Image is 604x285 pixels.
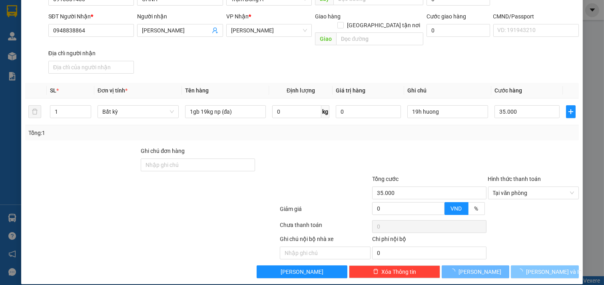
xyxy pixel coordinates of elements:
div: SĐT Người Nhận [48,12,134,21]
button: [PERSON_NAME] và In [511,265,579,278]
div: Địa chỉ người nhận [48,49,134,58]
div: Ghi chú nội bộ nhà xe [280,235,371,247]
input: Ghi chú đơn hàng [141,159,255,171]
label: Ghi chú đơn hàng [141,148,185,154]
span: VP Nhận [226,13,249,20]
button: [PERSON_NAME] [442,265,510,278]
button: [PERSON_NAME] [257,265,348,278]
button: plus [566,105,576,118]
span: Tên hàng [185,87,209,94]
span: Cước hàng [494,87,522,94]
span: loading [517,269,526,274]
div: Người nhận [137,12,223,21]
input: Dọc đường [336,32,423,45]
span: Hồ Chí Minh [231,24,307,36]
span: user-add [212,27,218,34]
span: SL [50,87,56,94]
input: Địa chỉ của người nhận [48,61,134,74]
span: VND [451,205,462,212]
span: Xóa Thông tin [382,267,417,276]
label: Cước giao hàng [427,13,466,20]
span: loading [450,269,458,274]
span: [PERSON_NAME] [281,267,323,276]
span: [PERSON_NAME] [458,267,501,276]
span: [PERSON_NAME] và In [526,267,582,276]
div: Tổng: 1 [28,128,233,137]
input: Nhập ghi chú [280,247,371,259]
span: Định lượng [287,87,315,94]
span: Giao [315,32,336,45]
input: Ghi Chú [407,105,488,118]
div: CMND/Passport [493,12,579,21]
span: % [474,205,478,212]
span: Tại văn phòng [493,187,574,199]
div: Chi phí nội bộ [372,235,486,247]
button: deleteXóa Thông tin [349,265,440,278]
label: Hình thức thanh toán [488,176,541,182]
span: plus [566,108,575,115]
span: Giao hàng [315,13,341,20]
input: 0 [336,105,401,118]
span: Đơn vị tính [98,87,128,94]
span: delete [373,269,379,275]
div: Chưa thanh toán [279,221,372,235]
input: Cước giao hàng [427,24,490,37]
span: Bất kỳ [102,106,174,118]
span: Giá trị hàng [336,87,365,94]
th: Ghi chú [404,83,492,98]
span: Tổng cước [372,176,399,182]
span: kg [321,105,329,118]
span: [GEOGRAPHIC_DATA] tận nơi [344,21,423,30]
input: VD: Bàn, Ghế [185,105,266,118]
button: delete [28,105,41,118]
div: Giảm giá [279,205,372,219]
